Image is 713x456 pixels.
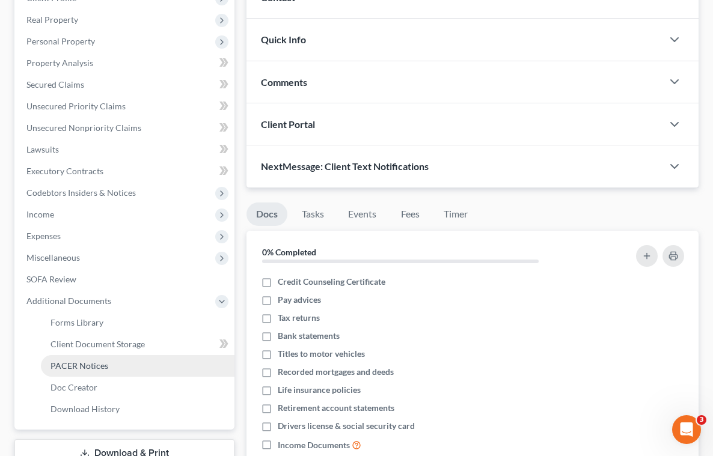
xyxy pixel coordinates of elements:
[278,330,340,342] span: Bank statements
[17,96,234,117] a: Unsecured Priority Claims
[261,160,429,172] span: NextMessage: Client Text Notifications
[50,317,103,327] span: Forms Library
[697,415,706,425] span: 3
[50,382,97,392] span: Doc Creator
[292,202,334,226] a: Tasks
[26,231,61,241] span: Expenses
[41,377,234,398] a: Doc Creator
[17,117,234,139] a: Unsecured Nonpriority Claims
[26,101,126,111] span: Unsecured Priority Claims
[41,355,234,377] a: PACER Notices
[262,247,316,257] strong: 0% Completed
[278,402,394,414] span: Retirement account statements
[17,52,234,74] a: Property Analysis
[41,312,234,333] a: Forms Library
[26,58,93,68] span: Property Analysis
[278,420,415,432] span: Drivers license & social security card
[338,202,386,226] a: Events
[41,398,234,420] a: Download History
[50,360,108,371] span: PACER Notices
[50,404,120,414] span: Download History
[26,252,80,263] span: Miscellaneous
[278,294,321,306] span: Pay advices
[278,276,385,288] span: Credit Counseling Certificate
[261,76,307,88] span: Comments
[278,312,320,324] span: Tax returns
[278,366,394,378] span: Recorded mortgages and deeds
[17,160,234,182] a: Executory Contracts
[26,187,136,198] span: Codebtors Insiders & Notices
[26,209,54,219] span: Income
[246,202,287,226] a: Docs
[261,118,315,130] span: Client Portal
[17,269,234,290] a: SOFA Review
[261,34,306,45] span: Quick Info
[26,166,103,176] span: Executory Contracts
[26,123,141,133] span: Unsecured Nonpriority Claims
[26,296,111,306] span: Additional Documents
[17,139,234,160] a: Lawsuits
[26,274,76,284] span: SOFA Review
[26,36,95,46] span: Personal Property
[41,333,234,355] a: Client Document Storage
[434,202,477,226] a: Timer
[278,384,361,396] span: Life insurance policies
[672,415,701,444] iframe: Intercom live chat
[26,144,59,154] span: Lawsuits
[26,79,84,90] span: Secured Claims
[278,348,365,360] span: Titles to motor vehicles
[50,339,145,349] span: Client Document Storage
[17,74,234,96] a: Secured Claims
[26,14,78,25] span: Real Property
[278,439,350,451] span: Income Documents
[391,202,429,226] a: Fees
